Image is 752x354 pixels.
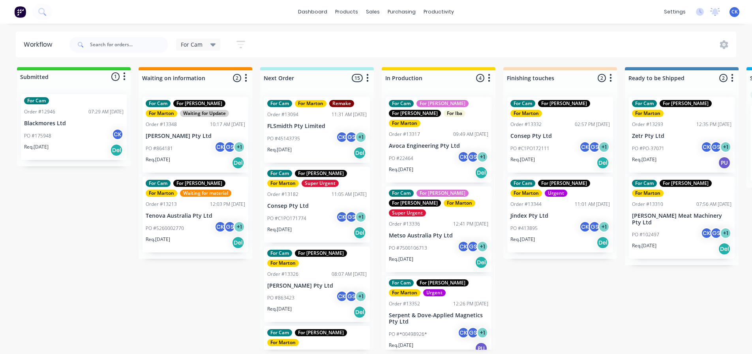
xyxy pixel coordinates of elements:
[88,108,124,115] div: 07:29 AM [DATE]
[362,6,384,18] div: sales
[233,141,245,153] div: + 1
[389,342,413,349] p: Req. [DATE]
[21,94,127,160] div: For CamOrder #1294607:29 AM [DATE]Blackmores LtdPO #175948CKReq.[DATE]Del
[294,6,331,18] a: dashboard
[233,221,245,233] div: + 1
[24,132,51,139] p: PO #175948
[267,226,292,233] p: Req. [DATE]
[510,213,610,219] p: Jindex Pty Ltd
[214,221,226,233] div: CK
[143,177,248,252] div: For CamFor [PERSON_NAME]For MartonWaiting for materialOrder #1321312:03 PM [DATE]Tenova Australia...
[146,121,177,128] div: Order #13348
[143,97,248,173] div: For CamFor [PERSON_NAME]For MartonWaiting for UpdateOrder #1334810:17 AM [DATE][PERSON_NAME] Pty ...
[476,327,488,339] div: + 1
[510,225,538,232] p: PO #413895
[510,180,535,187] div: For Cam
[267,294,294,301] p: PO #863423
[267,305,292,313] p: Req. [DATE]
[214,141,226,153] div: CK
[110,144,123,156] div: Del
[336,211,348,223] div: CK
[467,241,479,252] div: GS
[90,37,168,53] input: Search for orders...
[444,110,465,117] div: For Iba
[389,232,488,239] p: Metso Australia Pty Ltd
[538,180,590,187] div: For [PERSON_NAME]
[331,6,362,18] div: products
[267,180,299,187] div: For Marton
[24,108,55,115] div: Order #12946
[146,156,170,163] p: Req. [DATE]
[389,131,420,138] div: Order #13317
[295,170,347,177] div: For [PERSON_NAME]
[295,329,347,336] div: For [PERSON_NAME]
[458,151,469,163] div: CK
[353,147,366,159] div: Del
[146,201,177,208] div: Order #13213
[24,40,56,49] div: Workflow
[389,209,426,217] div: Super Urgent
[476,151,488,163] div: + 1
[264,247,370,322] div: For CamFor [PERSON_NAME]For MartonOrder #1332608:07 AM [DATE][PERSON_NAME] Pty LtdPO #863423CKGS+...
[467,151,479,163] div: GS
[24,120,124,127] p: Blackmores Ltd
[146,236,170,243] p: Req. [DATE]
[210,121,245,128] div: 10:17 AM [DATE]
[632,201,663,208] div: Order #13310
[389,300,420,307] div: Order #13352
[264,167,370,243] div: For CamFor [PERSON_NAME]For MartonSuper UrgentOrder #1318211:05 AM [DATE]Consep Pty LtdPO #C1PO17...
[632,100,657,107] div: For Cam
[632,145,664,152] p: PO #PO-37071
[632,110,664,117] div: For Marton
[302,180,339,187] div: Super Urgent
[389,256,413,263] p: Req. [DATE]
[267,135,300,142] p: PO #45143735
[453,131,488,138] div: 09:49 AM [DATE]
[598,221,610,233] div: + 1
[467,327,479,339] div: GS
[332,271,367,278] div: 08:07 AM [DATE]
[173,180,225,187] div: For [PERSON_NAME]
[267,271,298,278] div: Order #13326
[507,177,613,252] div: For CamFor [PERSON_NAME]For MartonUrgentOrder #1334411:01 AM [DATE]Jindex Pty LtdPO #413895CKGS+1...
[575,121,610,128] div: 02:57 PM [DATE]
[575,201,610,208] div: 11:01 AM [DATE]
[510,236,535,243] p: Req. [DATE]
[589,221,600,233] div: GS
[632,231,659,238] p: PO #102497
[416,190,469,197] div: For [PERSON_NAME]
[267,260,299,267] div: For Marton
[355,131,367,143] div: + 1
[329,100,354,107] div: Remake
[510,121,542,128] div: Order #13332
[353,306,366,318] div: Del
[264,97,370,163] div: For CamFor MartonRemakeOrder #1309411:31 AM [DATE]FLSmidth Pty LimitedPO #45143735CKGS+1Req.[DATE...
[224,141,236,153] div: GS
[507,97,613,173] div: For CamFor [PERSON_NAME]For MartonOrder #1333202:57 PM [DATE]Consep Pty LtdPO #C1PO172111CKGS+1Re...
[353,226,366,239] div: Del
[345,290,357,302] div: GS
[389,312,488,326] p: Serpent & Dove-Applied Magnetics Pty Ltd
[384,6,420,18] div: purchasing
[731,8,738,15] span: CK
[267,329,292,336] div: For Cam
[389,289,420,296] div: For Marton
[598,141,610,153] div: + 1
[389,110,441,117] div: For [PERSON_NAME]
[146,180,171,187] div: For Cam
[453,220,488,228] div: 12:41 PM [DATE]
[146,100,171,107] div: For Cam
[267,111,298,118] div: Order #13094
[146,145,173,152] p: PO #864181
[355,211,367,223] div: + 1
[386,186,491,272] div: For CamFor [PERSON_NAME]For [PERSON_NAME]For MartonSuper UrgentOrder #1333612:41 PM [DATE]Metso A...
[629,177,735,259] div: For CamFor [PERSON_NAME]For MartonOrder #1331007:56 AM [DATE][PERSON_NAME] Meat Machinery Pty Ltd...
[267,282,367,289] p: [PERSON_NAME] Pty Ltd
[416,100,469,107] div: For [PERSON_NAME]
[420,6,458,18] div: productivity
[696,201,731,208] div: 07:56 AM [DATE]
[579,221,591,233] div: CK
[224,221,236,233] div: GS
[458,327,469,339] div: CK
[632,133,731,139] p: Zetr Pty Ltd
